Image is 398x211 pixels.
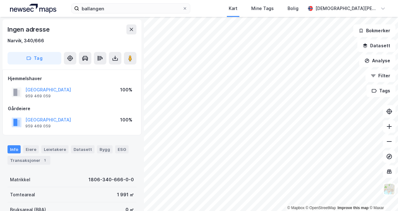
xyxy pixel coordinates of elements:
[79,4,182,13] input: Søk på adresse, matrikkel, gårdeiere, leietakere eller personer
[25,94,51,99] div: 959 469 059
[229,5,237,12] div: Kart
[8,24,51,34] div: Ingen adresse
[366,85,395,97] button: Tags
[359,54,395,67] button: Analyse
[306,206,336,210] a: OpenStreetMap
[120,116,132,124] div: 100%
[338,206,369,210] a: Improve this map
[42,157,48,163] div: 1
[365,69,395,82] button: Filter
[71,145,94,153] div: Datasett
[353,24,395,37] button: Bokmerker
[8,37,44,44] div: Narvik, 340/666
[8,156,50,165] div: Transaksjoner
[367,181,398,211] iframe: Chat Widget
[315,5,378,12] div: [DEMOGRAPHIC_DATA][PERSON_NAME]
[10,176,30,183] div: Matrikkel
[10,4,56,13] img: logo.a4113a55bc3d86da70a041830d287a7e.svg
[117,191,134,198] div: 1 991 ㎡
[41,145,69,153] div: Leietakere
[23,145,39,153] div: Eiere
[8,105,136,112] div: Gårdeiere
[120,86,132,94] div: 100%
[357,39,395,52] button: Datasett
[89,176,134,183] div: 1806-340-666-0-0
[251,5,274,12] div: Mine Tags
[8,145,21,153] div: Info
[10,191,35,198] div: Tomteareal
[8,52,61,64] button: Tag
[115,145,129,153] div: ESG
[288,5,298,12] div: Bolig
[8,75,136,82] div: Hjemmelshaver
[287,206,304,210] a: Mapbox
[25,124,51,129] div: 959 469 059
[97,145,113,153] div: Bygg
